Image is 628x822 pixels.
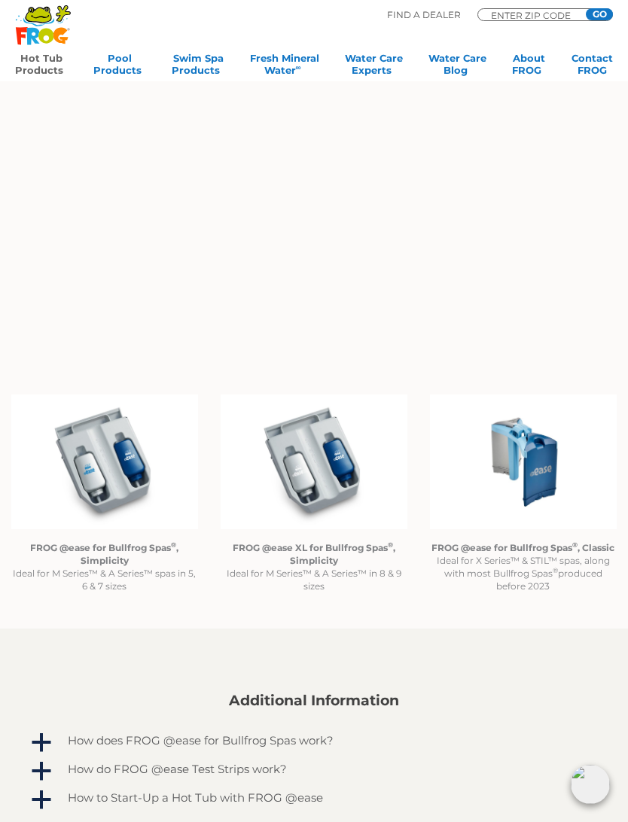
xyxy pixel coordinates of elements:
[233,542,395,566] strong: FROG @ease XL for Bullfrog Spas , Simplicity
[93,52,146,82] a: PoolProducts
[68,763,287,775] h4: How do FROG @ease Test Strips work?
[553,566,558,574] sup: ®
[68,734,334,747] h4: How does FROG @ease for Bullfrog Spas work?
[572,52,613,82] a: ContactFROG
[250,52,319,82] a: Fresh MineralWater∞
[30,760,53,783] span: a
[431,542,614,553] strong: FROG @ease for Bullfrog Spas , Classic
[430,541,617,592] p: Ideal for X Series™ & STIL™ spas, along with most Bullfrog Spas produced before 2023
[172,52,224,82] a: Swim SpaProducts
[221,394,407,529] img: @ease_Bullfrog_FROG @easeXL for Bullfrog Spas with Filter
[387,8,461,22] p: Find A Dealer
[388,540,393,549] sup: ®
[11,394,198,529] img: @ease_Bullfrog_FROG @ease R180 for Bullfrog Spas with Filter
[29,787,599,811] a: a How to Start-Up a Hot Tub with FROG @ease
[30,789,53,811] span: a
[512,52,546,82] a: AboutFROG
[29,730,599,754] a: a How does FROG @ease for Bullfrog Spas work?
[296,63,301,72] sup: ∞
[29,759,599,783] a: a How do FROG @ease Test Strips work?
[428,52,486,82] a: Water CareBlog
[30,732,53,754] span: a
[345,52,403,82] a: Water CareExperts
[586,8,613,20] input: GO
[29,693,599,709] h2: Additional Information
[572,540,578,549] sup: ®
[171,540,176,549] sup: ®
[571,765,610,804] img: openIcon
[430,394,617,529] img: Untitled design (94)
[68,791,323,804] h4: How to Start-Up a Hot Tub with FROG @ease
[30,542,178,566] strong: FROG @ease for Bullfrog Spas , Simplicity
[11,541,198,592] p: Ideal for M Series™ & A Series™ spas in 5, 6 & 7 sizes
[221,541,407,592] p: Ideal for M Series™ & A Series™ in 8 & 9 sizes
[15,52,68,82] a: Hot TubProducts
[489,11,580,19] input: Zip Code Form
